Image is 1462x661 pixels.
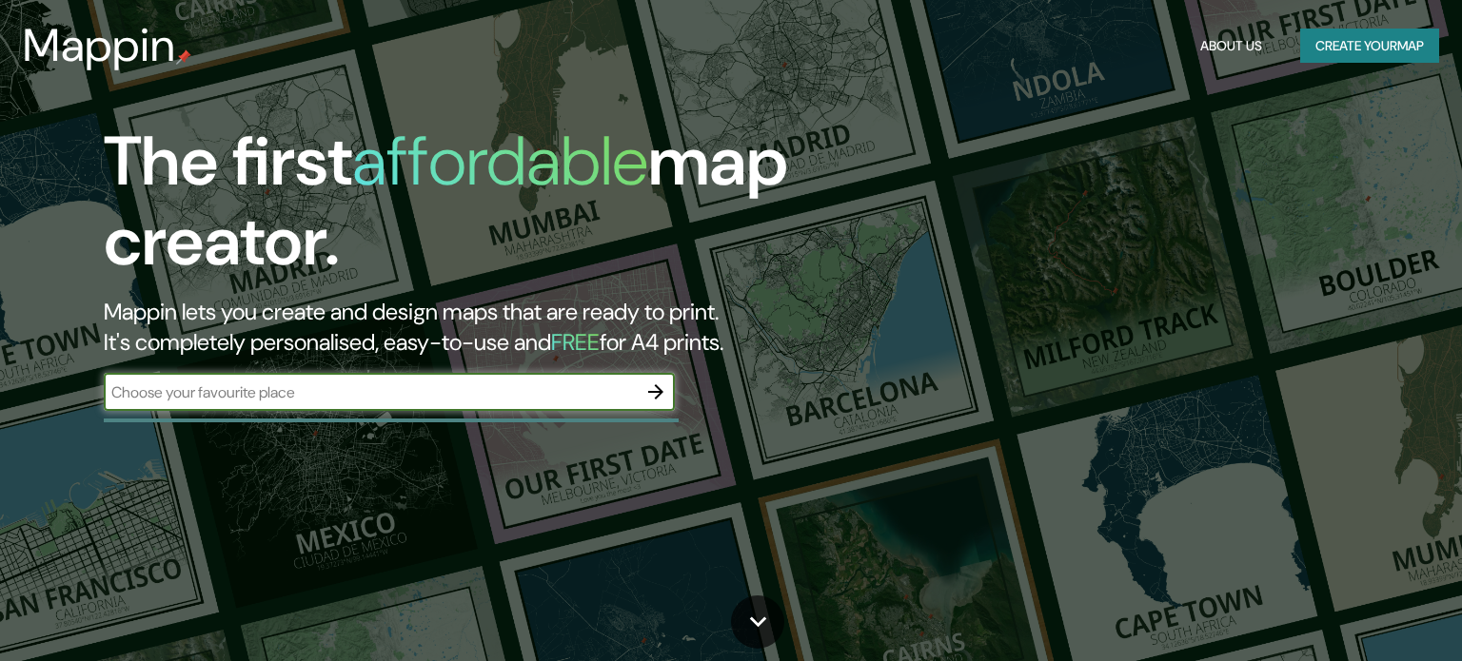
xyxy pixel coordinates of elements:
img: mappin-pin [176,49,191,65]
h1: The first map creator. [104,122,835,297]
h1: affordable [352,117,648,205]
button: About Us [1193,29,1270,64]
h5: FREE [551,327,600,357]
button: Create yourmap [1300,29,1439,64]
input: Choose your favourite place [104,381,637,403]
h2: Mappin lets you create and design maps that are ready to print. It's completely personalised, eas... [104,297,835,358]
h3: Mappin [23,19,176,72]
